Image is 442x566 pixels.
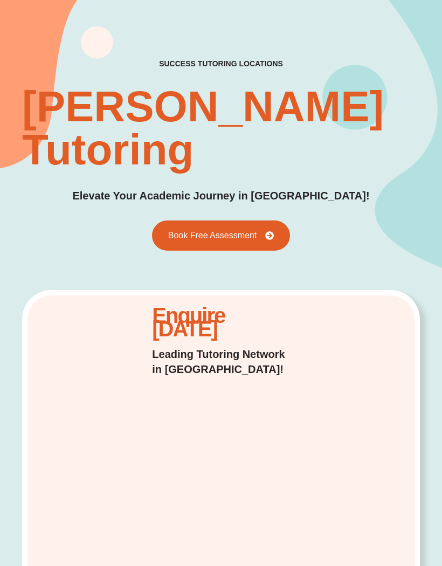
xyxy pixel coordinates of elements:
p: Elevate Your Academic Journey in [GEOGRAPHIC_DATA]! [72,188,369,204]
h1: [PERSON_NAME] Tutoring [22,85,420,171]
p: Leading Tutoring Network in [GEOGRAPHIC_DATA]! [152,347,289,377]
h2: success tutoring locations [159,59,283,68]
h2: Enquire [DATE] [152,309,289,336]
a: Book Free Assessment [152,220,291,251]
span: Book Free Assessment [168,231,257,240]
